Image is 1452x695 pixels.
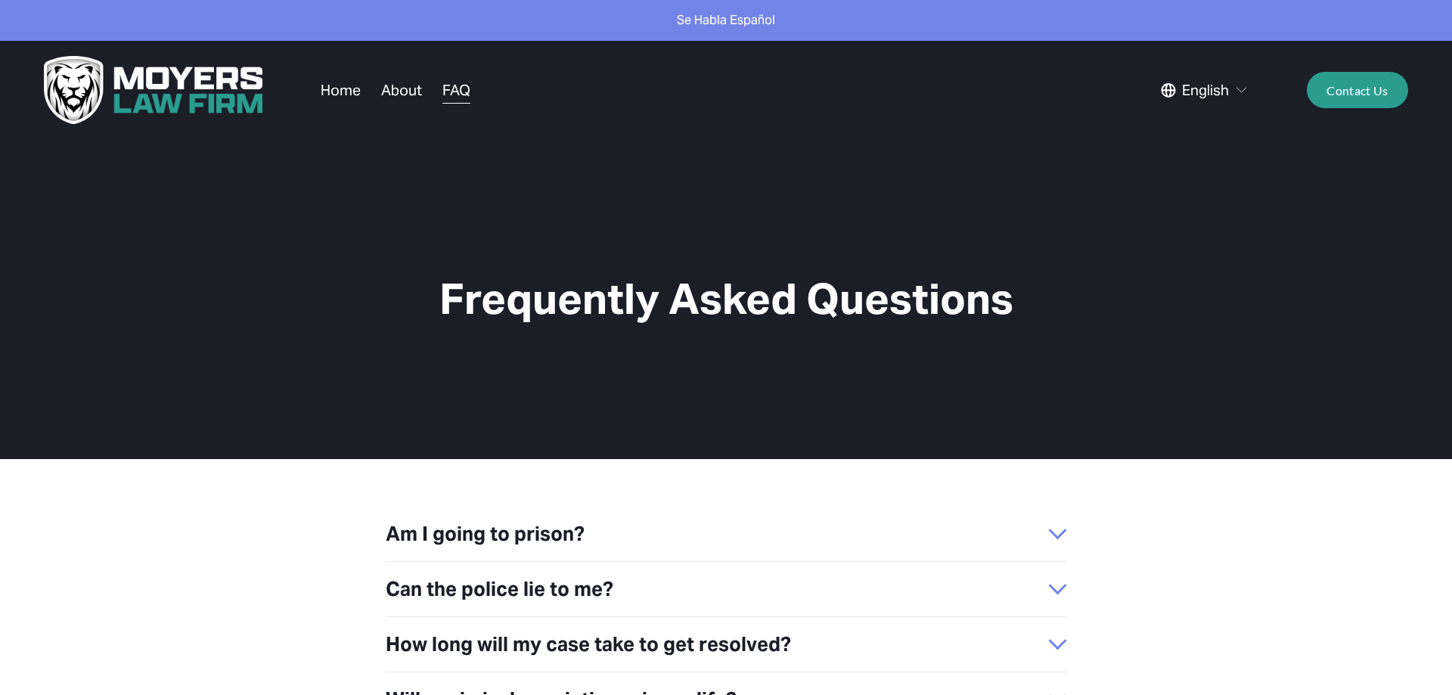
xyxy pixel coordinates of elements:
span: English [1182,77,1229,104]
p: Se Habla Español [36,10,1416,32]
button: How long will my case take to get resolved? [386,617,1066,672]
span: Can the police lie to me? [386,573,1048,605]
button: Am I going to prison? [386,507,1066,561]
div: language picker [1161,76,1249,104]
a: About [381,76,422,104]
h1: Frequently Asked Questions [386,272,1066,326]
a: FAQ [442,76,470,104]
button: Can the police lie to me? [386,562,1066,616]
span: Am I going to prison? [386,518,1048,550]
span: How long will my case take to get resolved? [386,628,1048,660]
a: Home [321,76,361,104]
a: Contact Us [1307,72,1409,108]
img: Moyers Law Firm | Everyone Matters. Everyone Counts. [44,56,263,124]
